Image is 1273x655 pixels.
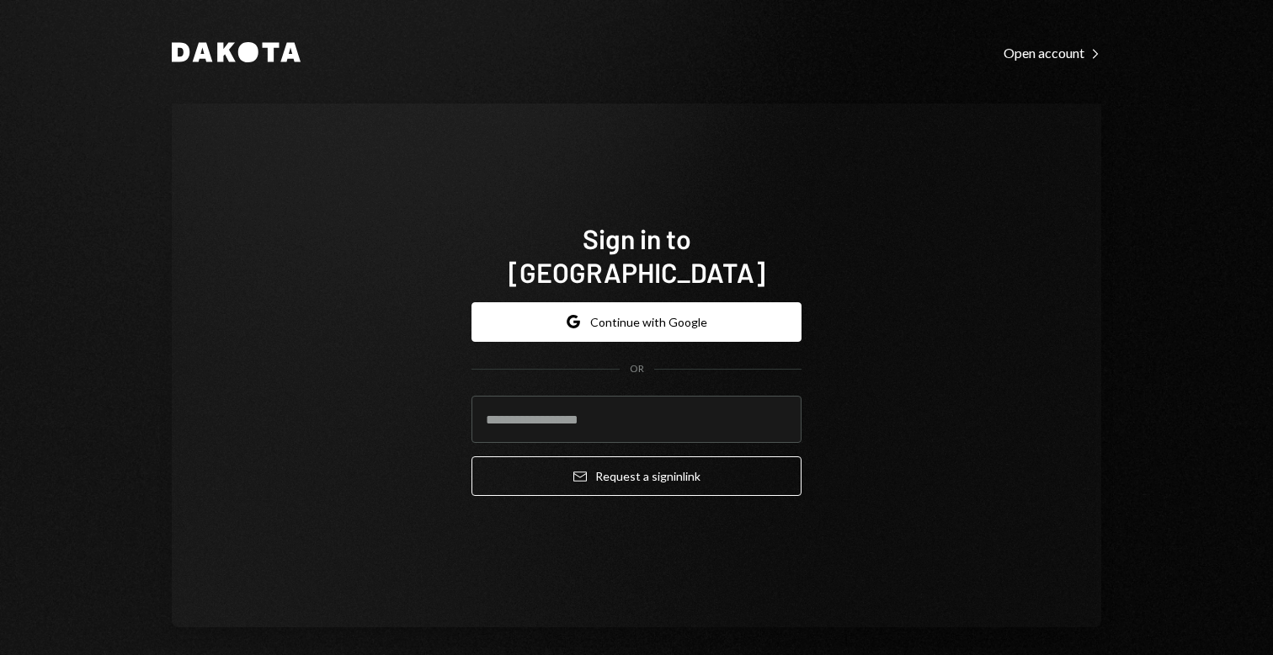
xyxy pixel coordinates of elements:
h1: Sign in to [GEOGRAPHIC_DATA] [471,221,802,289]
button: Request a signinlink [471,456,802,496]
div: Open account [1004,45,1101,61]
button: Continue with Google [471,302,802,342]
div: OR [630,362,644,376]
a: Open account [1004,43,1101,61]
